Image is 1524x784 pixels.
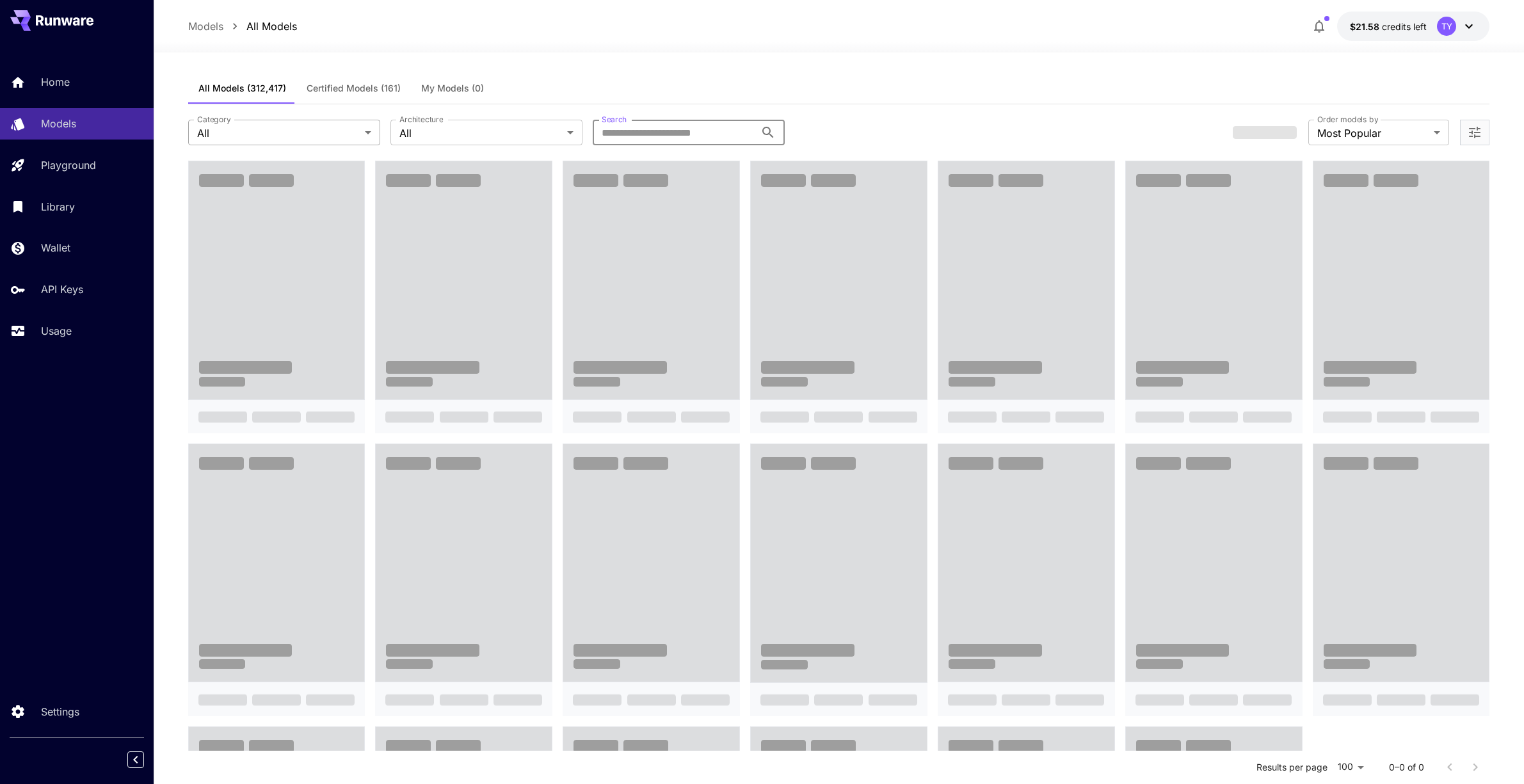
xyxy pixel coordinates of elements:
[188,19,297,34] nav: breadcrumb
[197,114,231,125] label: Category
[41,157,96,173] p: Playground
[41,282,83,297] p: API Keys
[41,74,70,90] p: Home
[41,704,79,719] p: Settings
[1350,21,1382,32] span: $21.58
[1389,761,1424,774] p: 0–0 of 0
[137,748,154,771] div: Collapse sidebar
[1337,12,1489,41] button: $21.57834TY
[188,19,223,34] a: Models
[1350,20,1427,33] div: $21.57834
[602,114,627,125] label: Search
[197,125,360,141] span: All
[41,323,72,339] p: Usage
[1317,125,1429,141] span: Most Popular
[41,240,70,255] p: Wallet
[198,83,286,94] span: All Models (312,417)
[1437,17,1456,36] div: TY
[41,199,75,214] p: Library
[1256,761,1327,774] p: Results per page
[399,125,562,141] span: All
[246,19,297,34] a: All Models
[1382,21,1427,32] span: credits left
[1467,125,1482,141] button: Open more filters
[127,751,144,768] button: Collapse sidebar
[1317,114,1378,125] label: Order models by
[421,83,484,94] span: My Models (0)
[41,116,76,131] p: Models
[307,83,401,94] span: Certified Models (161)
[1333,758,1368,776] div: 100
[399,114,443,125] label: Architecture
